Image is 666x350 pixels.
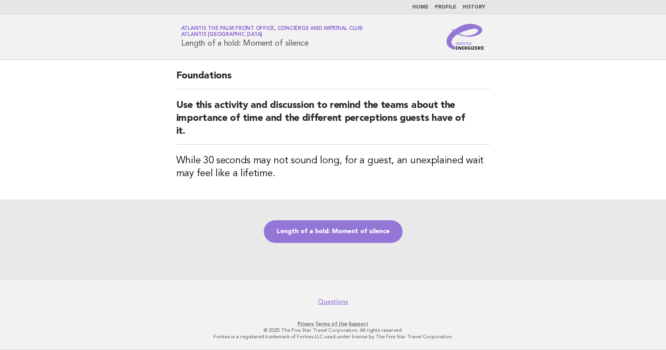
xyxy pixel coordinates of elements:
a: Terms of Use [315,321,347,327]
a: Length of a hold: Moment of silence [264,220,403,243]
a: Questions [318,298,348,306]
img: Service Energizers [447,24,485,50]
h2: Foundations [176,70,490,89]
a: Support [349,321,368,327]
a: History [463,5,485,10]
a: Atlantis The Palm Front Office, Concierge and Imperial ClubAtlantis [GEOGRAPHIC_DATA] [181,26,363,37]
a: Privacy [298,321,314,327]
a: Profile [435,5,456,10]
h1: Length of a hold: Moment of silence [181,26,363,47]
h2: Use this activity and discussion to remind the teams about the importance of time and the differe... [176,99,490,145]
p: Forbes is a registered trademark of Forbes LLC used under license by The Five Star Travel Corpora... [86,333,580,340]
p: · · [86,320,580,327]
a: Home [412,5,428,10]
span: Atlantis [GEOGRAPHIC_DATA] [181,32,263,38]
h3: While 30 seconds may not sound long, for a guest, an unexplained wait may feel like a lifetime. [176,154,490,180]
p: © 2025 The Five Star Travel Corporation. All rights reserved. [86,327,580,333]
